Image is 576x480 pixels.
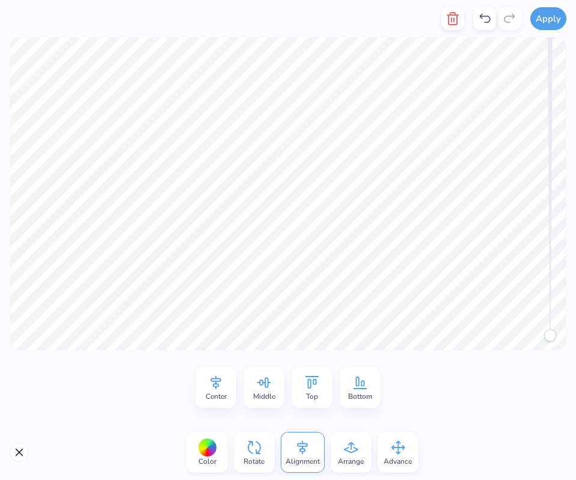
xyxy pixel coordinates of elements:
span: Rotate [244,457,265,466]
div: Accessibility label [544,330,556,342]
span: Color [198,457,216,466]
span: Advance [384,457,412,466]
button: Apply [530,7,566,30]
span: Top [306,392,318,401]
span: Arrange [338,457,364,466]
span: Alignment [286,457,320,466]
span: Middle [253,392,275,401]
span: Bottom [348,392,372,401]
button: Close [10,443,29,462]
span: Center [206,392,227,401]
